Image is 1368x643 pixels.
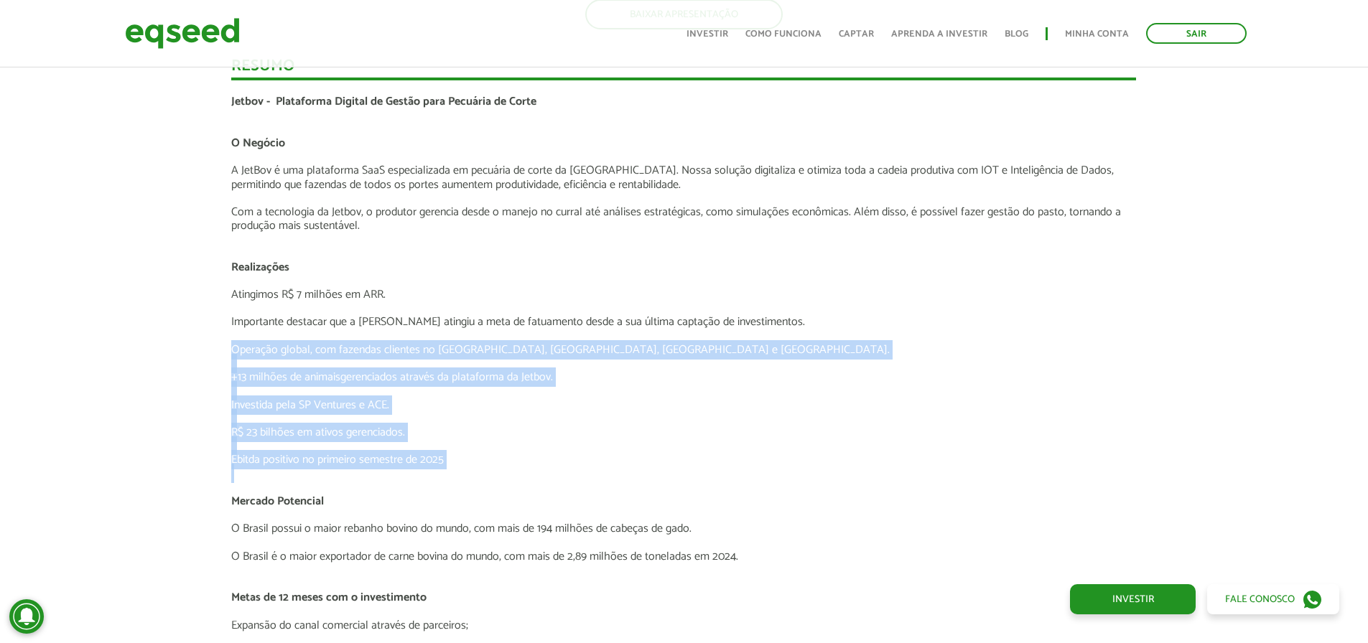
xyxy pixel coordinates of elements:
[1207,584,1339,614] a: Fale conosco
[231,492,324,511] span: Mercado Potencial
[231,453,1136,466] p: Ebitda positivo no primeiro semestre de 2025
[891,29,987,39] a: Aprenda a investir
[231,426,1136,439] p: R$ 23 bilhões em ativos gerenciados.
[231,370,1136,384] p: +13 milhões de animaisgerenciados através da plataforma da Jetbov.
[1146,23,1247,44] a: Sair
[745,29,822,39] a: Como funciona
[231,588,427,607] span: Metas de 12 meses com o investimento
[839,29,874,39] a: Captar
[231,58,1136,80] div: Resumo
[231,550,1136,563] p: O Brasil é o maior exportador de carne bovina do mundo, com mais de 2,89 milhões de toneladas em ...
[1005,29,1028,39] a: Blog
[687,29,728,39] a: Investir
[231,398,1136,412] p: Investida pela SP Ventures e ACE.
[231,205,1136,233] p: Com a tecnologia da Jetbov, o produtor gerencia desde o manejo no curral até análises estratégica...
[125,14,240,52] img: EqSeed
[231,619,1136,632] p: Expansão do canal comercial através de parceiros;
[1065,29,1129,39] a: Minha conta
[231,164,1136,191] p: A JetBov é uma plataforma SaaS especializada em pecuária de corte da [GEOGRAPHIC_DATA]. Nossa sol...
[231,522,1136,535] p: O Brasil possui o maior rebanho bovino do mundo, com mais de 194 milhões de cabeças de gado.
[231,258,289,277] span: Realizações
[1070,584,1196,614] a: Investir
[231,343,1136,357] p: Operação global, com fazendas clientes no [GEOGRAPHIC_DATA], [GEOGRAPHIC_DATA], [GEOGRAPHIC_DATA]...
[231,92,536,111] span: Jetbov - Plataforma Digital de Gestão para Pecuária de Corte
[231,133,285,153] span: O Negócio
[231,288,1136,301] p: Atingimos R$ 7 milhões em ARR.
[231,315,1136,329] p: Importante destacar que a [PERSON_NAME] atingiu a meta de fatuamento desde a sua última captação ...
